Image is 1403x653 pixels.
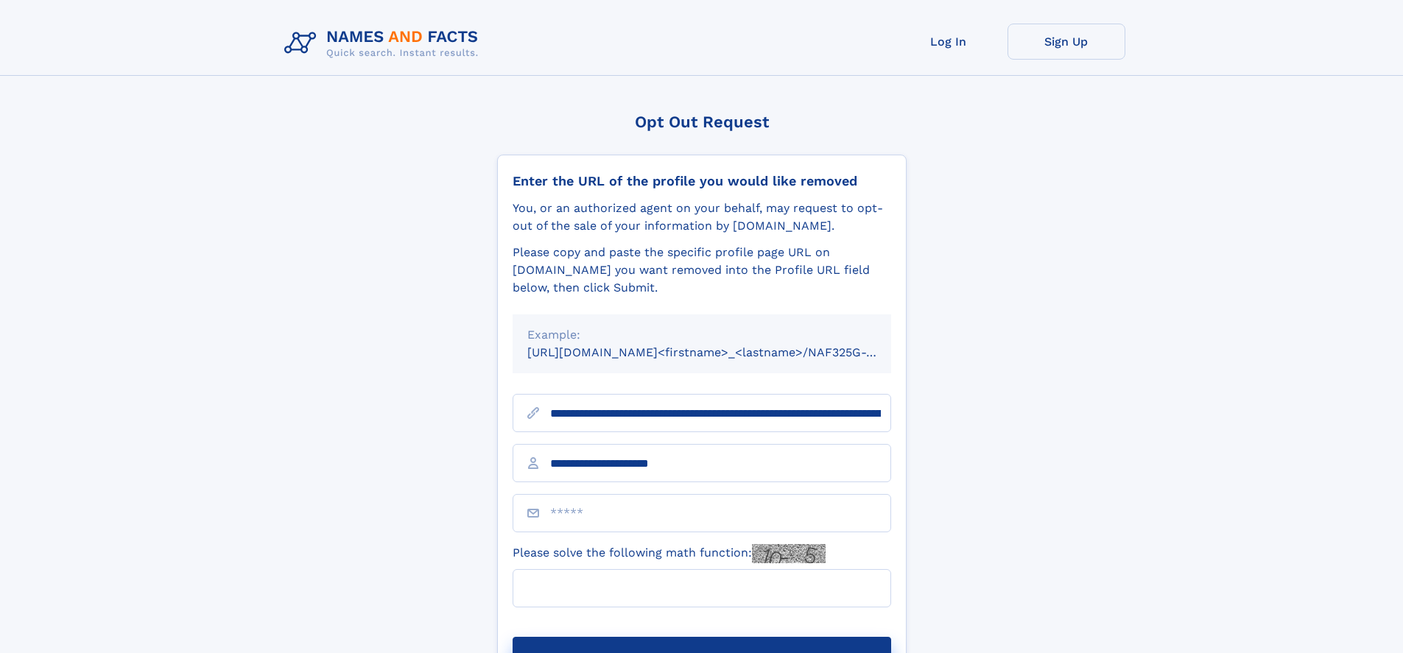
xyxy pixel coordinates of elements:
[513,200,891,235] div: You, or an authorized agent on your behalf, may request to opt-out of the sale of your informatio...
[513,244,891,297] div: Please copy and paste the specific profile page URL on [DOMAIN_NAME] you want removed into the Pr...
[278,24,490,63] img: Logo Names and Facts
[890,24,1008,60] a: Log In
[497,113,907,131] div: Opt Out Request
[527,345,919,359] small: [URL][DOMAIN_NAME]<firstname>_<lastname>/NAF325G-xxxxxxxx
[513,544,826,563] label: Please solve the following math function:
[513,173,891,189] div: Enter the URL of the profile you would like removed
[527,326,876,344] div: Example:
[1008,24,1125,60] a: Sign Up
